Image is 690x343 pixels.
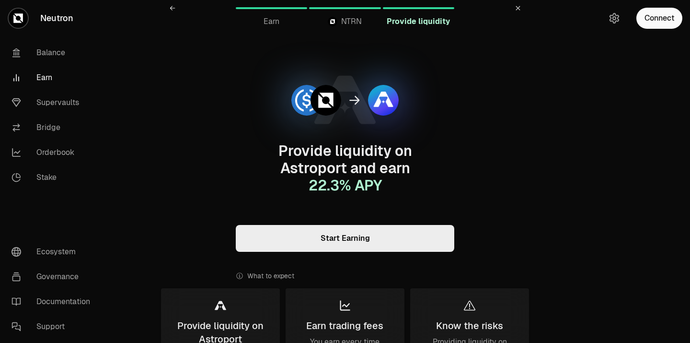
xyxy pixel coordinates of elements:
[4,40,103,65] a: Balance
[278,142,412,195] span: Provide liquidity on Astroport and earn
[236,263,454,288] div: What to expect
[4,289,103,314] a: Documentation
[368,85,399,116] img: ASTRO
[4,90,103,115] a: Supervaults
[306,319,383,332] div: Earn trading fees
[4,264,103,289] a: Governance
[309,176,382,195] span: 22.3 % APY
[4,115,103,140] a: Bridge
[4,165,103,190] a: Stake
[636,8,682,29] button: Connect
[387,16,450,27] span: Provide liquidity
[328,17,337,26] img: NTRN
[310,85,341,116] img: NTRN
[236,225,454,252] a: Start Earning
[341,16,362,27] span: NTRN
[4,314,103,339] a: Support
[4,239,103,264] a: Ecosystem
[436,319,503,332] div: Know the risks
[4,65,103,90] a: Earn
[291,85,322,116] img: USDC
[4,140,103,165] a: Orderbook
[264,16,279,27] span: Earn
